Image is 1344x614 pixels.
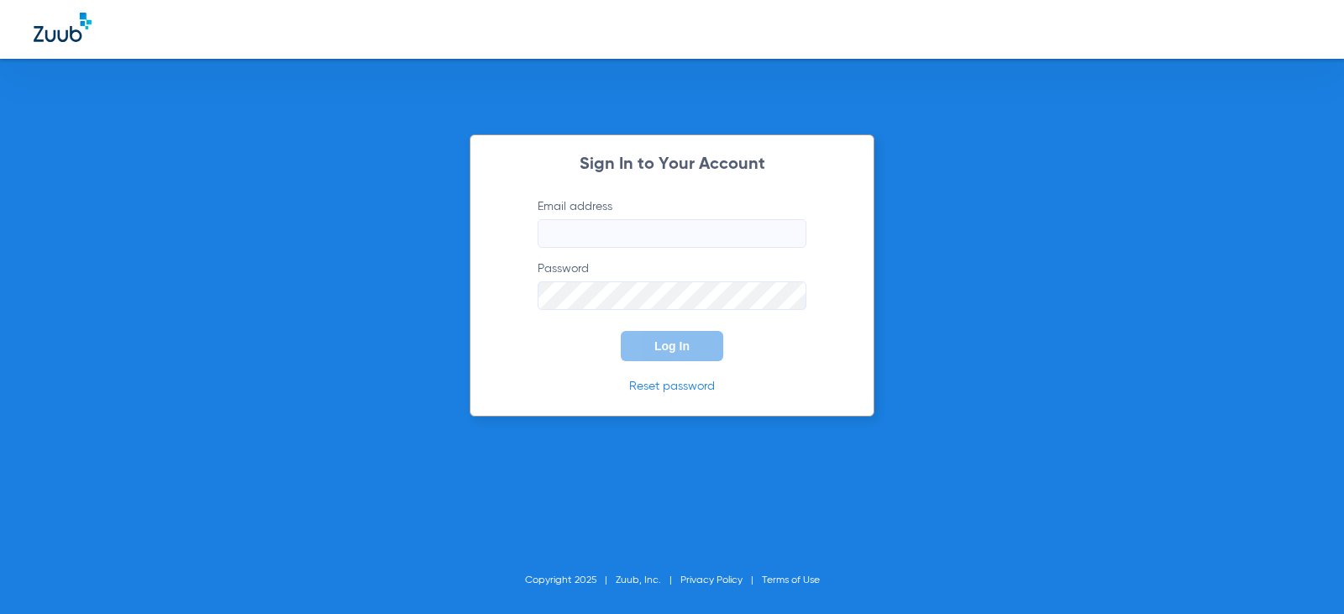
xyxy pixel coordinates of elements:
[34,13,92,42] img: Zuub Logo
[538,260,806,310] label: Password
[621,331,723,361] button: Log In
[538,281,806,310] input: Password
[525,572,616,589] li: Copyright 2025
[512,156,832,173] h2: Sign In to Your Account
[680,575,743,585] a: Privacy Policy
[538,198,806,248] label: Email address
[762,575,820,585] a: Terms of Use
[616,572,680,589] li: Zuub, Inc.
[538,219,806,248] input: Email address
[629,380,715,392] a: Reset password
[654,339,690,353] span: Log In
